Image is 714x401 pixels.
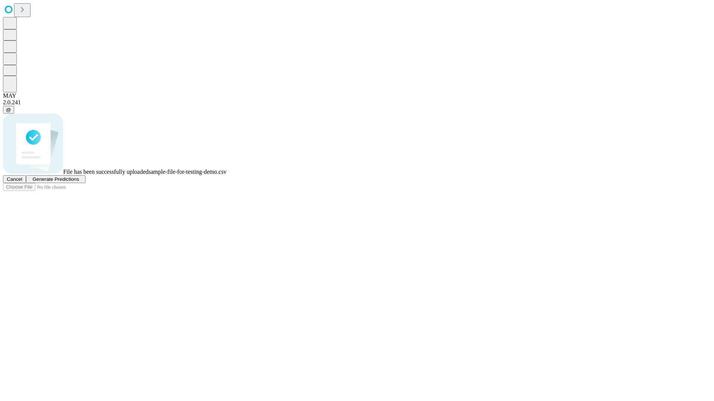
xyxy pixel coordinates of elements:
button: Cancel [3,175,26,183]
button: @ [3,106,14,114]
span: @ [6,107,11,113]
span: File has been successfully uploaded [63,169,148,175]
div: MAY [3,92,711,99]
span: Cancel [7,176,22,182]
div: 2.0.241 [3,99,711,106]
span: sample-file-for-testing-demo.csv [148,169,226,175]
span: Generate Predictions [32,176,79,182]
button: Generate Predictions [26,175,86,183]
